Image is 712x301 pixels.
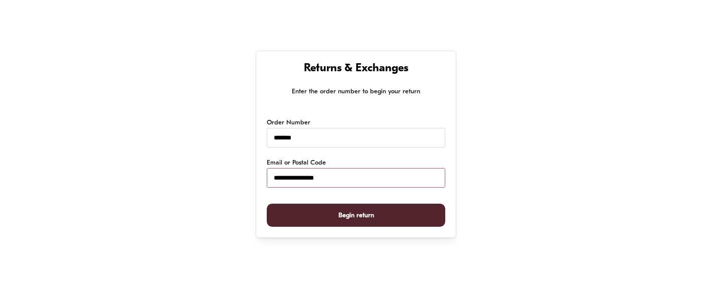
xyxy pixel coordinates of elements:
[267,158,326,168] label: Email or Postal Code
[338,204,374,227] span: Begin return
[267,86,445,97] p: Enter the order number to begin your return
[267,118,310,128] label: Order Number
[267,204,445,227] button: Begin return
[267,62,445,76] h1: Returns & Exchanges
